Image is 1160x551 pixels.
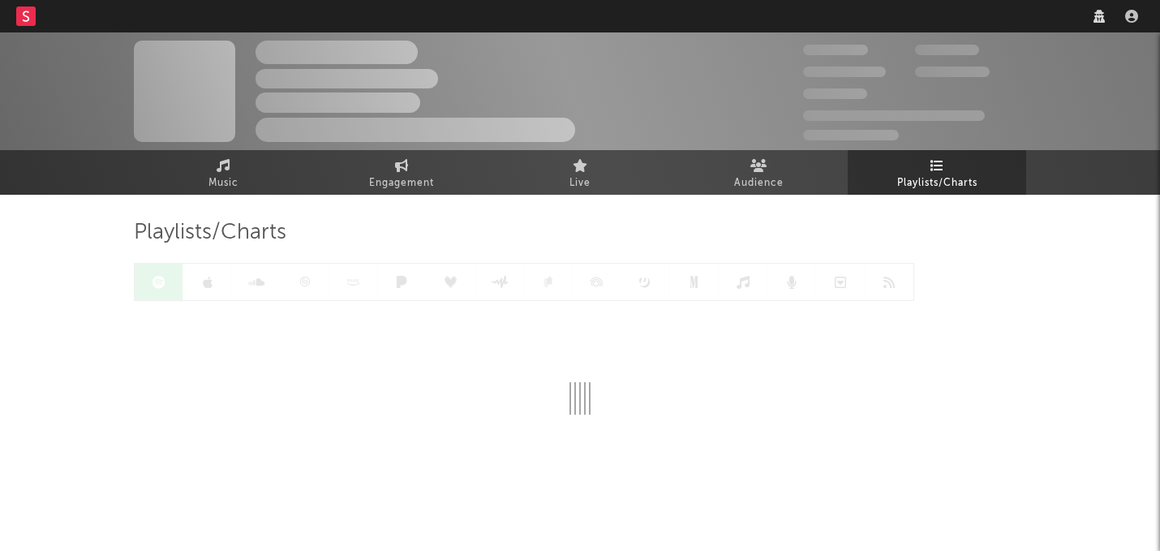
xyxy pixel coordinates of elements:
span: 100,000 [915,45,979,55]
span: 100,000 [803,88,867,99]
a: Audience [669,150,848,195]
span: Music [208,174,238,193]
span: Audience [734,174,784,193]
span: Engagement [369,174,434,193]
span: Playlists/Charts [134,223,286,243]
a: Live [491,150,669,195]
span: 300,000 [803,45,868,55]
span: Playlists/Charts [897,174,977,193]
span: Live [569,174,591,193]
span: 1,000,000 [915,67,990,77]
a: Music [134,150,312,195]
a: Engagement [312,150,491,195]
span: 50,000,000 Monthly Listeners [803,110,985,121]
span: Jump Score: 85.0 [803,130,899,140]
span: 50,000,000 [803,67,886,77]
a: Playlists/Charts [848,150,1026,195]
